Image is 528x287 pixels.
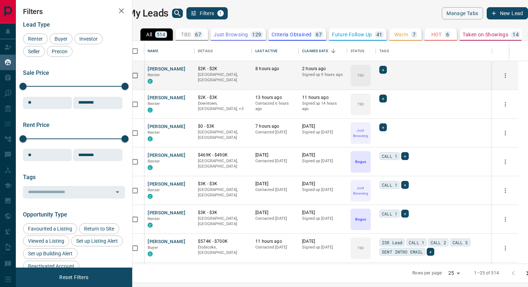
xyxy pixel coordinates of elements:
p: Just Browsing [214,32,248,37]
p: TBD [181,32,191,37]
span: + [404,181,406,188]
p: 129 [252,32,261,37]
p: Taken on Showings [463,32,508,37]
span: + [404,152,406,160]
span: CALL 1 [409,239,424,246]
p: 67 [195,32,201,37]
p: [GEOGRAPHIC_DATA], [GEOGRAPHIC_DATA] [198,216,248,227]
p: [DATE] [302,210,343,216]
p: [DATE] [302,238,343,245]
p: Signed up [DATE] [302,158,343,164]
span: CALL 1 [382,152,397,160]
div: Details [194,41,252,61]
div: Tags [379,41,389,61]
p: Signed up [DATE] [302,245,343,250]
h2: Filters [23,7,125,16]
div: condos.ca [148,79,153,84]
button: [PERSON_NAME] [148,66,185,73]
span: Lead Type [23,21,50,28]
p: HOT [431,32,442,37]
span: CALL 1 [382,210,397,217]
span: 1 [218,11,223,16]
p: Etobicoke, [GEOGRAPHIC_DATA] [198,245,248,256]
p: [GEOGRAPHIC_DATA], [GEOGRAPHIC_DATA] [198,158,248,169]
div: + [401,152,409,160]
p: 11 hours ago [255,238,295,245]
div: Status [347,41,376,61]
p: Contacted [DATE] [255,158,295,164]
p: Signed up [DATE] [302,129,343,135]
p: 1–25 of 514 [474,270,499,276]
button: Manage Tabs [442,7,483,19]
span: Renter [148,73,160,77]
button: more [500,128,511,138]
div: Seller [23,46,45,57]
p: [GEOGRAPHIC_DATA], [GEOGRAPHIC_DATA] [198,187,248,198]
div: Investor [74,33,103,44]
p: 2 hours ago [302,66,343,72]
p: 11 hours ago [302,95,343,101]
div: Tags [376,41,492,61]
button: [PERSON_NAME] [148,210,185,217]
p: Signed up 9 hours ago [302,72,343,78]
p: 6 [446,32,449,37]
span: Return to Site [82,226,117,232]
div: Name [144,41,194,61]
p: Just Browsing [351,185,370,196]
div: condos.ca [148,108,153,113]
span: Rent Price [23,122,50,128]
p: [DATE] [255,152,295,158]
p: Contacted 6 hours ago [255,101,295,112]
p: Signed up [DATE] [302,216,343,222]
span: CALL 1 [382,181,397,188]
button: more [500,214,511,225]
span: Renter [148,217,160,221]
span: + [382,66,384,73]
div: condos.ca [148,223,153,228]
p: North York, East End, Toronto [198,101,248,112]
div: Details [198,41,213,61]
div: condos.ca [148,251,153,256]
span: ISR Lead [382,239,402,246]
p: Contacted [DATE] [255,216,295,222]
p: 7 hours ago [255,123,295,129]
div: 25 [445,268,463,278]
button: more [500,99,511,110]
div: Favourited a Listing [23,223,77,234]
button: more [500,185,511,196]
p: Contacted [DATE] [255,129,295,135]
div: condos.ca [148,194,153,199]
button: [PERSON_NAME] [148,95,185,101]
p: [GEOGRAPHIC_DATA], [GEOGRAPHIC_DATA] [198,72,248,83]
span: Precon [49,49,70,54]
p: Bogus [355,159,366,164]
p: Just Browsing [351,128,370,138]
p: [DATE] [255,181,295,187]
button: Filters1 [186,7,228,19]
div: Status [351,41,364,61]
button: Reset Filters [55,271,93,283]
p: $3K - $3K [198,210,248,216]
p: $574K - $700K [198,238,248,245]
p: TBD [357,101,364,107]
button: more [500,156,511,167]
p: $0 - $3K [198,123,248,129]
span: Renter [148,101,160,106]
span: Renter [148,188,160,192]
p: $3K - $3K [198,181,248,187]
span: Seller [26,49,42,54]
p: Future Follow Up [332,32,372,37]
div: Set up Building Alert [23,248,78,259]
div: Set up Listing Alert [71,236,123,246]
span: Reactivated Account [26,263,77,269]
span: Investor [77,36,100,42]
div: Last Active [252,41,298,61]
p: Warm [394,32,408,37]
span: Renter [26,36,45,42]
button: [PERSON_NAME] [148,152,185,159]
button: Open [112,187,122,197]
p: Contacted [DATE] [255,187,295,193]
span: + [382,95,384,102]
p: 7 [413,32,416,37]
span: CALL 3 [453,239,468,246]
